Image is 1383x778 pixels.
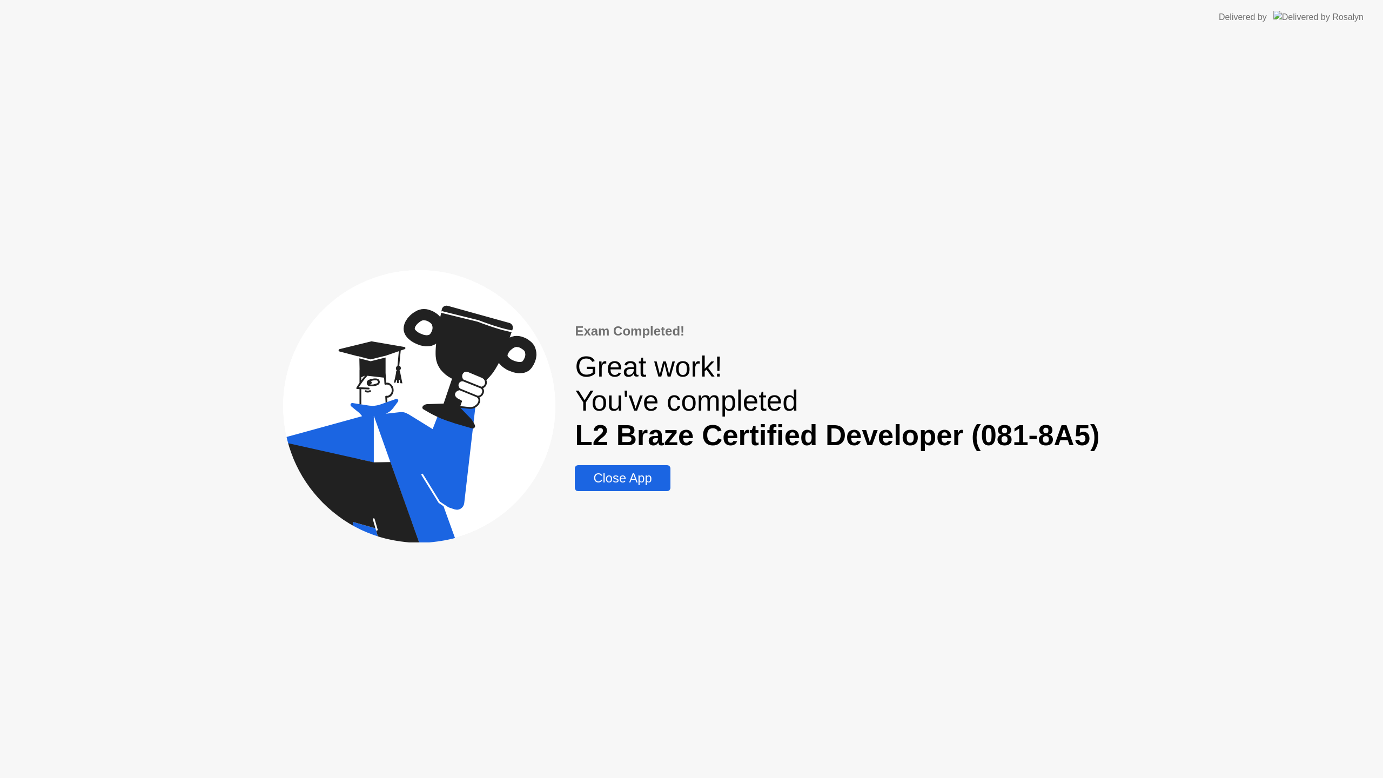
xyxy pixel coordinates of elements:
[575,419,1099,451] b: L2 Braze Certified Developer (081-8A5)
[575,321,1099,341] div: Exam Completed!
[575,465,670,491] button: Close App
[575,350,1099,452] div: Great work! You've completed
[1273,11,1364,23] img: Delivered by Rosalyn
[578,471,667,486] div: Close App
[1219,11,1267,24] div: Delivered by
